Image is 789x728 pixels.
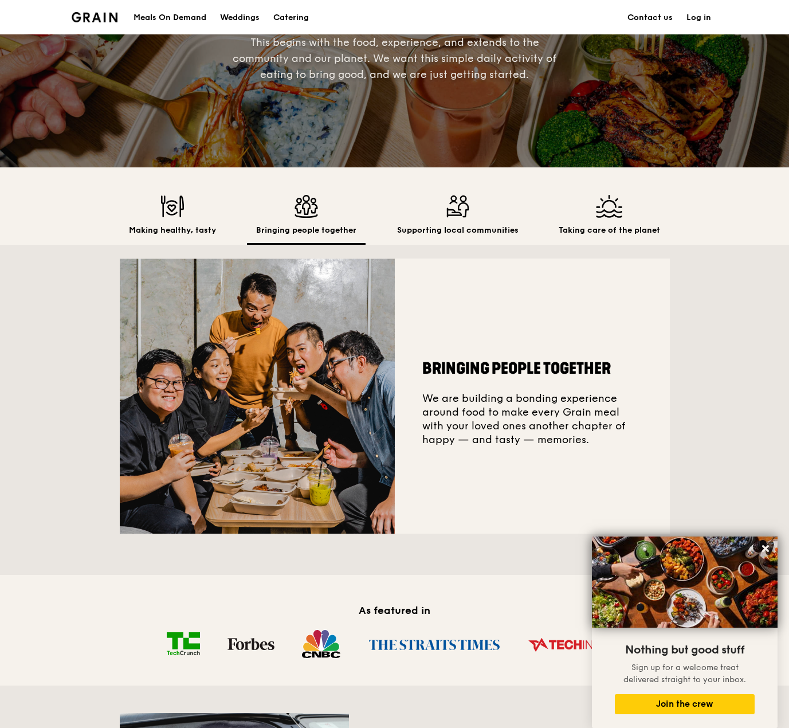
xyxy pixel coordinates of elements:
h2: As featured in [120,602,670,619]
img: Taking care of the planet [559,195,660,218]
span: Nothing but good stuff [625,643,744,657]
button: Join the crew [615,694,755,714]
div: Meals On Demand [134,1,206,35]
h2: Bringing people together [422,358,642,379]
button: Close [756,539,775,558]
img: Making healthy, tasty [129,195,216,218]
div: We are building a bonding experience around food to make every Grain meal with your loved ones an... [395,259,670,534]
a: Log in [680,1,718,35]
div: Weddings [220,1,260,35]
img: CNBC [288,629,354,658]
img: Forbes [214,638,288,650]
img: Grain [72,12,118,22]
h2: Supporting local communities [397,225,519,236]
img: Bringing people together [256,195,356,218]
a: Catering [266,1,316,35]
span: This begins with the food, experience, and extends to the community and our planet. We want this ... [233,36,556,81]
img: Bringing people together [120,259,395,534]
img: TechCrunch [153,632,214,655]
a: Contact us [621,1,680,35]
h2: Making healthy, tasty [129,225,216,236]
img: DSC07876-Edit02-Large.jpeg [592,537,778,628]
img: Supporting local communities [397,195,519,218]
img: Tech in Asia [514,629,636,659]
h2: Taking care of the planet [559,225,660,236]
a: Weddings [213,1,266,35]
h2: Bringing people together [256,225,356,236]
span: Sign up for a welcome treat delivered straight to your inbox. [623,663,746,684]
div: Catering [273,1,309,35]
img: The Straits Times [354,629,514,659]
